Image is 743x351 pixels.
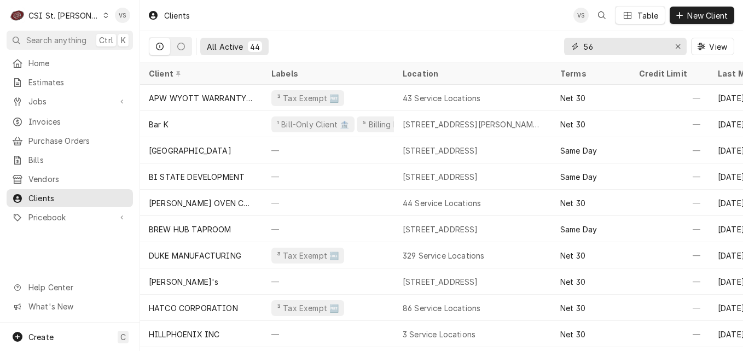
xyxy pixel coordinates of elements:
div: DUKE MANUFACTURING [149,250,241,261]
a: Vendors [7,170,133,188]
div: Terms [560,68,619,79]
div: — [263,268,394,295]
div: — [630,190,709,216]
div: — [263,137,394,163]
div: 329 Service Locations [403,250,484,261]
div: Net 30 [560,329,585,340]
div: 43 Service Locations [403,92,480,104]
div: — [630,111,709,137]
div: Table [637,10,659,21]
div: [GEOGRAPHIC_DATA] [149,145,231,156]
div: ³ Tax Exempt 🆓 [276,92,340,104]
div: Net 30 [560,119,585,130]
a: Go to Jobs [7,92,133,110]
div: 44 Service Locations [403,197,481,209]
span: Search anything [26,34,86,46]
a: Home [7,54,133,72]
span: Purchase Orders [28,135,127,147]
button: Search anythingCtrlK [7,31,133,50]
a: Bills [7,151,133,169]
div: Vicky Stuesse's Avatar [115,8,130,23]
div: Same Day [560,171,597,183]
div: Labels [271,68,385,79]
div: — [263,216,394,242]
div: — [630,163,709,190]
div: [STREET_ADDRESS][PERSON_NAME][PERSON_NAME] [403,119,543,130]
a: Purchase Orders [7,132,133,150]
span: What's New [28,301,126,312]
div: 86 Service Locations [403,302,480,314]
div: 44 [250,41,260,52]
div: Same Day [560,224,597,235]
a: Go to What's New [7,297,133,315]
div: ⁵ Billing Hold 🅱️ [361,119,424,130]
div: Net 30 [560,276,585,288]
div: HILLPHOENIX INC [149,329,219,340]
div: BI STATE DEVELOPMENT [149,171,245,183]
button: Erase input [669,38,687,55]
div: HATCO CORPORATION [149,302,238,314]
a: Invoices [7,113,133,131]
div: — [630,137,709,163]
div: [STREET_ADDRESS] [403,145,478,156]
div: Net 30 [560,250,585,261]
a: Go to Help Center [7,278,133,296]
div: 3 Service Locations [403,329,475,340]
div: Vicky Stuesse's Avatar [573,8,589,23]
div: ³ Tax Exempt 🆓 [276,250,340,261]
div: Client [149,68,252,79]
div: Net 30 [560,92,585,104]
div: VS [573,8,589,23]
div: — [263,190,394,216]
div: C [10,8,25,23]
button: Open search [593,7,611,24]
div: — [630,85,709,111]
div: CSI St. [PERSON_NAME] [28,10,100,21]
button: View [691,38,734,55]
div: — [263,321,394,347]
div: VS [115,8,130,23]
div: Bar K [149,119,169,130]
span: Pricebook [28,212,111,223]
span: New Client [685,10,730,21]
div: BREW HUB TAPROOM [149,224,231,235]
span: Bills [28,154,127,166]
div: Net 30 [560,197,585,209]
a: Go to Pricebook [7,208,133,226]
span: Invoices [28,116,127,127]
div: [STREET_ADDRESS] [403,224,478,235]
span: Jobs [28,96,111,107]
div: Location [403,68,543,79]
span: Estimates [28,77,127,88]
div: — [630,242,709,268]
div: All Active [207,41,243,52]
button: New Client [670,7,734,24]
span: Help Center [28,282,126,293]
a: Estimates [7,73,133,91]
span: K [121,34,126,46]
div: [PERSON_NAME]'s [149,276,218,288]
span: Ctrl [99,34,113,46]
div: — [630,295,709,321]
div: Same Day [560,145,597,156]
div: ³ Tax Exempt 🆓 [276,302,340,314]
span: Clients [28,192,127,204]
div: [STREET_ADDRESS] [403,171,478,183]
span: Home [28,57,127,69]
div: ¹ Bill-Only Client 🏦 [276,119,350,130]
div: [STREET_ADDRESS] [403,276,478,288]
div: Credit Limit [639,68,698,79]
input: Keyword search [584,38,666,55]
div: — [263,163,394,190]
div: — [630,268,709,295]
div: APW WYOTT WARRANTY CENTRAL [149,92,254,104]
span: Create [28,332,54,342]
span: C [120,331,126,343]
div: [PERSON_NAME] OVEN COMPANY [149,197,254,209]
div: — [630,321,709,347]
span: Vendors [28,173,127,185]
a: Clients [7,189,133,207]
div: Net 30 [560,302,585,314]
div: — [630,216,709,242]
span: View [707,41,729,52]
